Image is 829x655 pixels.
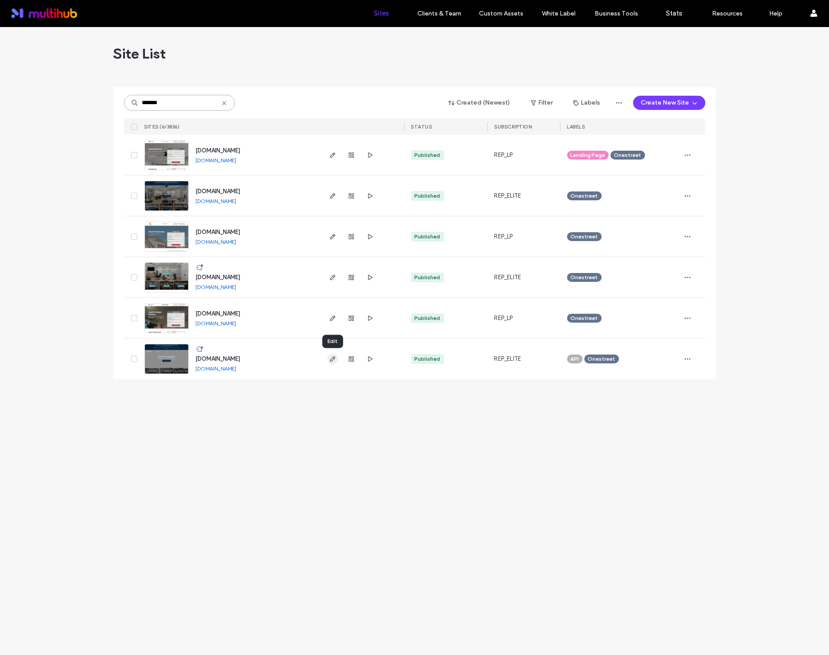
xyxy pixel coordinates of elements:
[494,191,522,200] span: REP_ELITE
[522,96,562,110] button: Filter
[494,314,513,323] span: REP_LP
[113,45,166,62] span: Site List
[494,273,522,282] span: REP_ELITE
[595,10,638,17] label: Business Tools
[565,96,608,110] button: Labels
[494,355,522,363] span: REP_ELITE
[479,10,524,17] label: Custom Assets
[567,124,585,130] span: LABELS
[494,151,513,160] span: REP_LP
[571,192,598,200] span: Onestreet
[571,314,598,322] span: Onestreet
[494,124,532,130] span: SUBSCRIPTION
[415,355,440,363] div: Published
[196,320,237,327] a: [DOMAIN_NAME]
[770,10,783,17] label: Help
[196,310,241,317] a: [DOMAIN_NAME]
[542,10,576,17] label: White Label
[196,274,241,281] a: [DOMAIN_NAME]
[415,151,440,159] div: Published
[614,151,642,159] span: Onestreet
[666,9,682,17] label: Stats
[441,96,518,110] button: Created (Newest)
[571,151,605,159] span: Landing Page
[415,314,440,322] div: Published
[144,124,180,130] span: SITES (6/3836)
[712,10,743,17] label: Resources
[417,10,461,17] label: Clients & Team
[588,355,615,363] span: Onestreet
[323,335,343,348] div: Edit
[571,233,598,241] span: Onestreet
[415,233,440,241] div: Published
[196,157,237,164] a: [DOMAIN_NAME]
[374,9,389,17] label: Sites
[196,355,241,362] a: [DOMAIN_NAME]
[196,147,241,154] a: [DOMAIN_NAME]
[633,96,705,110] button: Create New Site
[196,198,237,204] a: [DOMAIN_NAME]
[20,6,39,14] span: Help
[196,365,237,372] a: [DOMAIN_NAME]
[196,238,237,245] a: [DOMAIN_NAME]
[196,284,237,290] a: [DOMAIN_NAME]
[571,355,579,363] span: API
[196,229,241,235] a: [DOMAIN_NAME]
[415,192,440,200] div: Published
[415,273,440,281] div: Published
[571,273,598,281] span: Onestreet
[494,232,513,241] span: REP_LP
[411,124,432,130] span: STATUS
[196,188,241,195] a: [DOMAIN_NAME]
